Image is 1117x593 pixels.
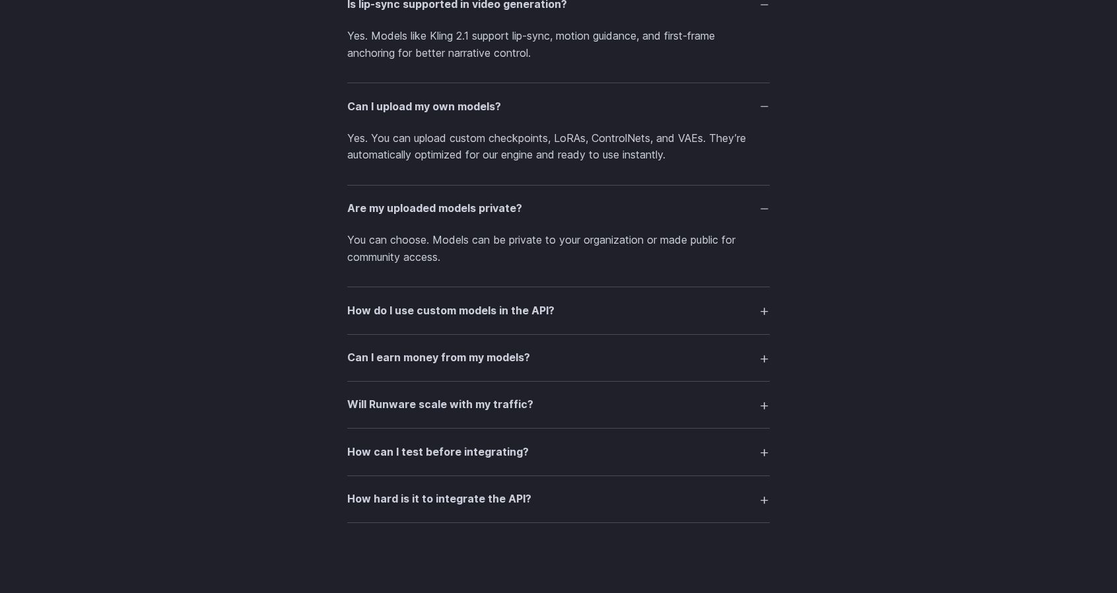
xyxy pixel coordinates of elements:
h3: How can I test before integrating? [347,444,529,461]
h3: Can I upload my own models? [347,98,501,116]
summary: Can I upload my own models? [347,94,770,119]
summary: How hard is it to integrate the API? [347,487,770,512]
h3: How do I use custom models in the API? [347,302,555,320]
summary: How do I use custom models in the API? [347,298,770,323]
summary: Can I earn money from my models? [347,345,770,370]
p: Yes. You can upload custom checkpoints, LoRAs, ControlNets, and VAEs. They’re automatically optim... [347,130,770,164]
summary: How can I test before integrating? [347,439,770,464]
h3: Will Runware scale with my traffic? [347,396,533,413]
p: You can choose. Models can be private to your organization or made public for community access. [347,232,770,265]
h3: Are my uploaded models private? [347,200,522,217]
h3: Can I earn money from my models? [347,349,530,366]
p: Yes. Models like Kling 2.1 support lip-sync, motion guidance, and first-frame anchoring for bette... [347,28,770,61]
summary: Are my uploaded models private? [347,196,770,221]
h3: How hard is it to integrate the API? [347,491,531,508]
summary: Will Runware scale with my traffic? [347,392,770,417]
